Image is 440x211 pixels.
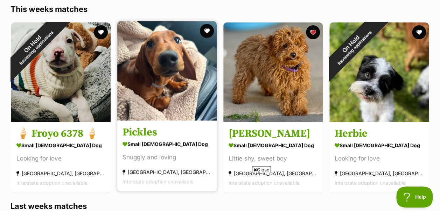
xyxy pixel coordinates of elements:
[396,186,433,207] iframe: Help Scout Beacon - Open
[117,21,217,121] img: Pickles
[329,122,429,193] a: Herbie small [DEMOGRAPHIC_DATA] Dog Looking for love [GEOGRAPHIC_DATA], [GEOGRAPHIC_DATA] Interst...
[306,25,320,39] button: favourite
[223,122,323,193] a: [PERSON_NAME] small [DEMOGRAPHIC_DATA] Dog Little shy, sweet boy [GEOGRAPHIC_DATA], [GEOGRAPHIC_D...
[16,169,105,178] div: [GEOGRAPHIC_DATA], [GEOGRAPHIC_DATA]
[11,22,111,122] img: 🍦 Froyo 6378 🍦
[16,127,105,140] h3: 🍦 Froyo 6378 🍦
[94,25,108,39] button: favourite
[335,140,424,150] div: small [DEMOGRAPHIC_DATA] Dog
[11,116,111,123] a: On HoldReviewing applications
[335,169,424,178] div: [GEOGRAPHIC_DATA], [GEOGRAPHIC_DATA]
[329,22,429,122] img: Herbie
[335,180,406,186] span: Interstate adoption unavailable
[223,22,323,122] img: Quade
[335,127,424,140] h3: Herbie
[252,166,271,173] span: Close
[229,154,317,163] div: Little shy, sweet boy
[229,169,317,178] div: [GEOGRAPHIC_DATA], [GEOGRAPHIC_DATA]
[19,30,55,66] span: Reviewing applications
[412,25,426,39] button: favourite
[123,152,211,162] div: Snuggly and loving
[16,140,105,150] div: small [DEMOGRAPHIC_DATA] Dog
[93,176,348,207] iframe: Advertisement
[11,4,429,14] h3: This weeks matches
[229,140,317,150] div: small [DEMOGRAPHIC_DATA] Dog
[123,139,211,149] div: small [DEMOGRAPHIC_DATA] Dog
[123,167,211,177] div: [GEOGRAPHIC_DATA], [GEOGRAPHIC_DATA]
[123,125,211,139] h3: Pickles
[16,180,88,186] span: Interstate adoption unavailable
[337,30,373,66] span: Reviewing applications
[11,201,429,211] h3: Last weeks matches
[314,7,391,84] div: On Hold
[200,24,214,38] button: favourite
[229,127,317,140] h3: [PERSON_NAME]
[329,116,429,123] a: On HoldReviewing applications
[11,122,111,193] a: 🍦 Froyo 6378 🍦 small [DEMOGRAPHIC_DATA] Dog Looking for love [GEOGRAPHIC_DATA], [GEOGRAPHIC_DATA]...
[16,154,105,163] div: Looking for love
[335,154,424,163] div: Looking for love
[117,120,217,191] a: Pickles small [DEMOGRAPHIC_DATA] Dog Snuggly and loving [GEOGRAPHIC_DATA], [GEOGRAPHIC_DATA] Inte...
